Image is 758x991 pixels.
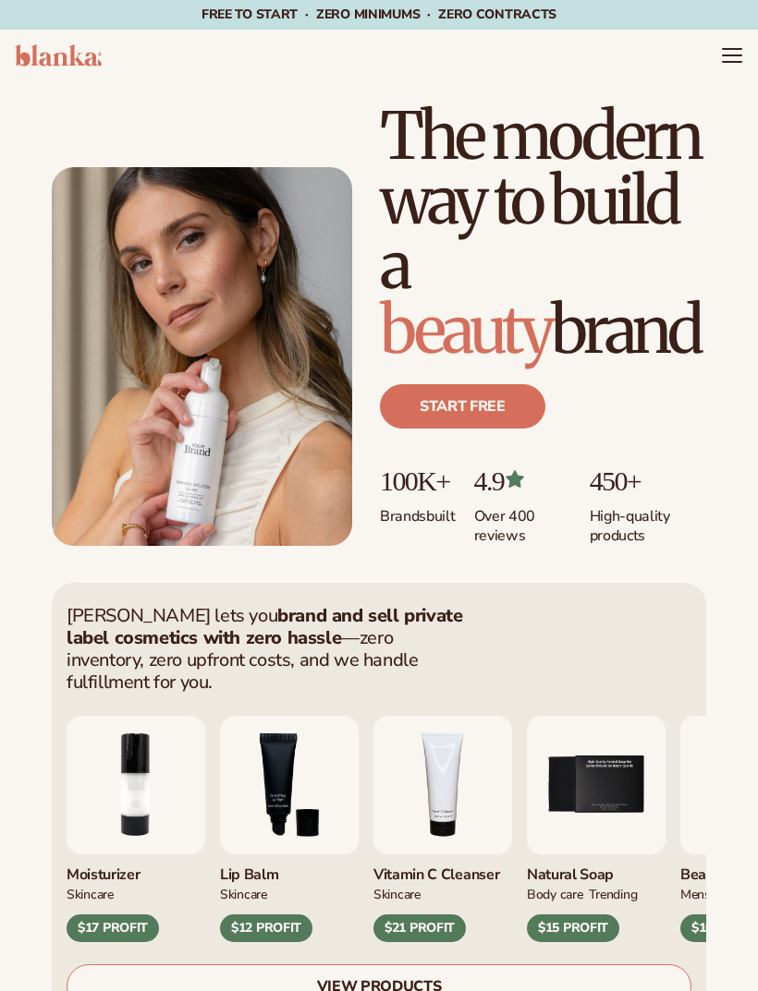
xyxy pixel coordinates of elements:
span: Free to start · ZERO minimums · ZERO contracts [202,6,556,23]
div: Lip Balm [220,854,359,885]
img: Nature bar of soap. [527,716,666,854]
p: High-quality products [590,496,706,546]
img: logo [15,44,102,66]
div: Natural Soap [527,854,666,885]
div: $15 PROFIT [527,914,619,942]
p: 100K+ [380,465,456,496]
div: $21 PROFIT [373,914,466,942]
img: Moisturizing lotion. [67,716,205,854]
span: beauty [380,289,551,370]
p: Brands built [380,496,456,526]
strong: brand and sell private label cosmetics with zero hassle [67,603,462,650]
div: 4 / 9 [373,716,512,943]
div: Skincare [373,884,421,903]
p: [PERSON_NAME] lets you —zero inventory, zero upfront costs, and we handle fulfillment for you. [67,605,464,694]
div: mens [680,884,711,903]
div: 3 / 9 [220,716,359,943]
div: BODY Care [527,884,583,903]
div: $17 PROFIT [67,914,159,942]
div: Vitamin C Cleanser [373,854,512,885]
p: Over 400 reviews [474,496,571,546]
p: 4.9 [474,465,571,496]
div: SKINCARE [220,884,267,903]
div: 2 / 9 [67,716,205,943]
div: SKINCARE [67,884,114,903]
div: TRENDING [589,884,638,903]
h1: The modern way to build a brand [380,103,706,362]
img: Smoothing lip balm. [220,716,359,854]
summary: Menu [721,44,743,66]
img: Female holding tanning mousse. [52,167,352,546]
img: Vitamin c cleanser. [373,716,512,854]
div: $12 PROFIT [220,914,312,942]
div: 5 / 9 [527,716,666,943]
div: Moisturizer [67,854,205,885]
p: 450+ [590,465,706,496]
a: Start free [380,384,545,429]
